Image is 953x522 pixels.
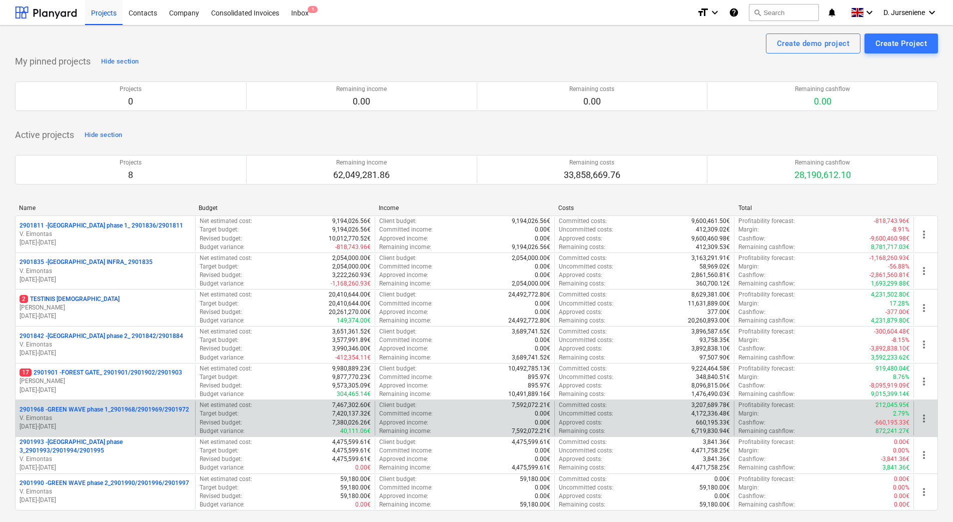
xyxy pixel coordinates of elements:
[894,438,909,446] p: 0.00€
[891,336,909,344] p: -8.15%
[709,6,721,18] i: keyboard_arrow_down
[691,401,730,409] p: 3,207,689.78€
[738,427,795,435] p: Remaining cashflow :
[332,225,371,234] p: 9,194,026.56€
[883,8,925,16] span: D. Jurseniene
[691,290,730,299] p: 8,629,381.00€
[794,158,851,167] p: Remaining cashflow
[512,254,550,262] p: 2,054,000.00€
[512,427,550,435] p: 7,592,072.21€
[82,127,125,143] button: Hide section
[874,217,909,225] p: -818,743.96€
[738,381,765,390] p: Cashflow :
[332,455,371,463] p: 4,475,599.61€
[871,290,909,299] p: 4,231,502.80€
[559,279,605,288] p: Remaining costs :
[200,418,242,427] p: Revised budget :
[333,158,390,167] p: Remaining income
[697,6,709,18] i: format_size
[559,446,613,455] p: Uncommitted costs :
[688,299,730,308] p: 11,631,889.00€
[559,225,613,234] p: Uncommitted costs :
[101,56,139,67] div: Hide section
[535,271,550,279] p: 0.00€
[869,234,909,243] p: -9,600,460.98€
[336,85,387,93] p: Remaining income
[738,262,759,271] p: Margin :
[889,299,909,308] p: 17.28%
[559,427,605,435] p: Remaining costs :
[559,344,602,353] p: Approved costs :
[20,422,191,431] p: [DATE] - [DATE]
[559,438,607,446] p: Committed costs :
[918,412,930,424] span: more_vert
[335,353,371,362] p: -412,354.11€
[699,353,730,362] p: 97,507.90€
[559,418,602,427] p: Approved costs :
[200,409,239,418] p: Target budget :
[332,262,371,271] p: 2,054,000.00€
[875,427,909,435] p: 872,241.27€
[696,373,730,381] p: 348,840.51€
[20,377,191,385] p: [PERSON_NAME]
[20,463,191,472] p: [DATE] - [DATE]
[918,302,930,314] span: more_vert
[738,234,765,243] p: Cashflow :
[512,243,550,251] p: 9,194,026.56€
[20,496,191,504] p: [DATE] - [DATE]
[329,308,371,316] p: 20,261,270.00€
[15,129,74,141] p: Active projects
[332,336,371,344] p: 3,577,991.89€
[738,353,795,362] p: Remaining cashflow :
[340,427,371,435] p: 40,111.06€
[691,427,730,435] p: 6,719,830.94€
[738,409,759,418] p: Margin :
[691,344,730,353] p: 3,892,838.10€
[893,373,909,381] p: 8.76%
[336,95,387,107] p: 0.00
[688,316,730,325] p: 20,260,893.00€
[696,243,730,251] p: 412,309.53€
[200,446,239,455] p: Target budget :
[869,271,909,279] p: -2,861,560.81€
[379,299,433,308] p: Committed income :
[20,275,191,284] p: [DATE] - [DATE]
[20,312,191,320] p: [DATE] - [DATE]
[738,290,795,299] p: Profitability forecast :
[869,381,909,390] p: -8,095,919.09€
[379,381,428,390] p: Approved income :
[875,364,909,373] p: 919,480.04€
[559,243,605,251] p: Remaining costs :
[559,327,607,336] p: Committed costs :
[20,438,191,472] div: 2901993 -[GEOGRAPHIC_DATA] phase 3_2901993/2901994/2901995V. Eimontas[DATE]-[DATE]
[864,33,938,53] button: Create Project
[99,53,141,69] button: Hide section
[512,353,550,362] p: 3,689,741.52€
[379,336,433,344] p: Committed income :
[569,95,614,107] p: 0.00
[337,316,371,325] p: 149,374.00€
[559,401,607,409] p: Committed costs :
[379,217,417,225] p: Client budget :
[535,446,550,455] p: 0.00€
[379,446,433,455] p: Committed income :
[926,6,938,18] i: keyboard_arrow_down
[200,243,245,251] p: Budget variance :
[20,487,191,496] p: V. Eimontas
[559,271,602,279] p: Approved costs :
[20,349,191,357] p: [DATE] - [DATE]
[918,265,930,277] span: more_vert
[559,290,607,299] p: Committed costs :
[379,390,431,398] p: Remaining income :
[120,85,142,93] p: Projects
[738,254,795,262] p: Profitability forecast :
[559,336,613,344] p: Uncommitted costs :
[559,299,613,308] p: Uncommitted costs :
[918,228,930,240] span: more_vert
[19,204,191,211] div: Name
[753,8,761,16] span: search
[332,344,371,353] p: 3,990,346.00€
[335,243,371,251] p: -818,743.96€
[200,390,245,398] p: Budget variance :
[332,364,371,373] p: 9,980,889.23€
